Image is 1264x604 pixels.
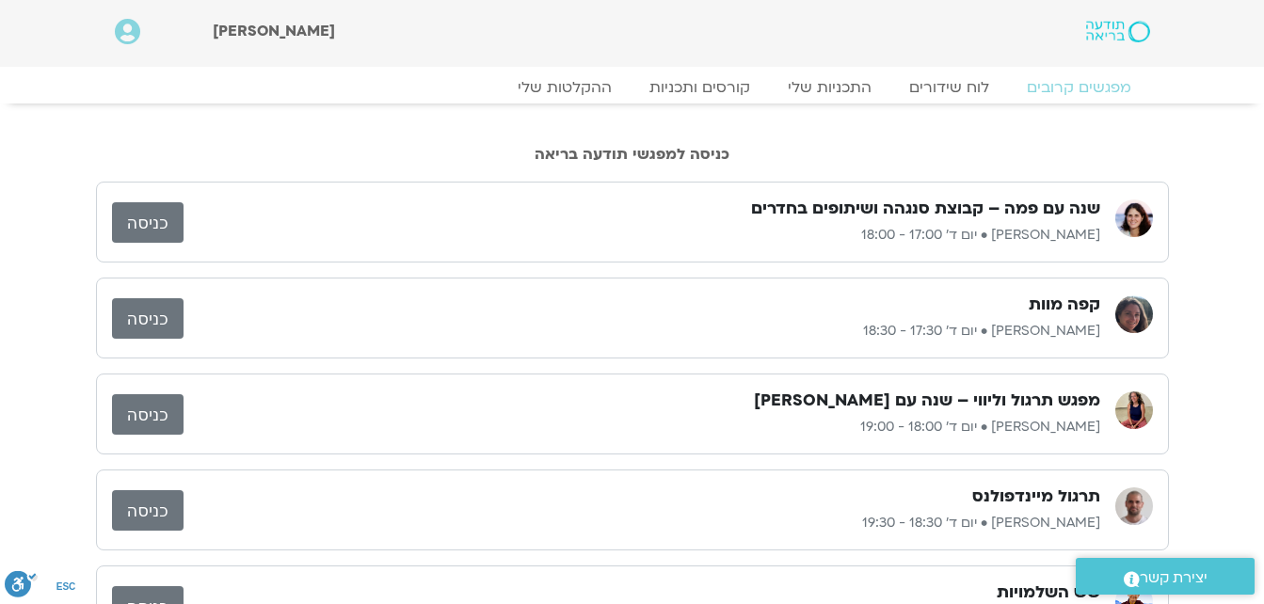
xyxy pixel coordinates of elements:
[1115,199,1153,237] img: מיכל גורל
[997,581,1100,604] h3: שש השלמויות
[96,146,1169,163] h2: כניסה למפגשי תודעה בריאה
[972,485,1100,508] h3: תרגול מיינדפולנס
[184,224,1100,246] p: [PERSON_NAME] • יום ד׳ 17:00 - 18:00
[1115,295,1153,333] img: קרן גל
[112,394,184,435] a: כניסה
[751,198,1100,220] h3: שנה עם פמה – קבוצת סנגהה ושיתופים בחדרים
[184,320,1100,342] p: [PERSON_NAME] • יום ד׳ 17:30 - 18:30
[1008,78,1150,97] a: מפגשים קרובים
[631,78,769,97] a: קורסים ותכניות
[1076,558,1255,595] a: יצירת קשר
[1115,487,1153,525] img: דקל קנטי
[112,490,184,531] a: כניסה
[1115,391,1153,429] img: מליסה בר-אילן
[1140,565,1208,591] span: יצירת קשר
[754,389,1100,412] h3: מפגש תרגול וליווי – שנה עם [PERSON_NAME]
[499,78,631,97] a: ההקלטות שלי
[890,78,1008,97] a: לוח שידורים
[112,202,184,243] a: כניסה
[184,512,1100,534] p: [PERSON_NAME] • יום ד׳ 18:30 - 19:30
[115,78,1150,97] nav: Menu
[184,416,1100,438] p: [PERSON_NAME] • יום ד׳ 18:00 - 19:00
[213,21,335,41] span: [PERSON_NAME]
[112,298,184,339] a: כניסה
[769,78,890,97] a: התכניות שלי
[1029,294,1100,316] h3: קפה מוות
